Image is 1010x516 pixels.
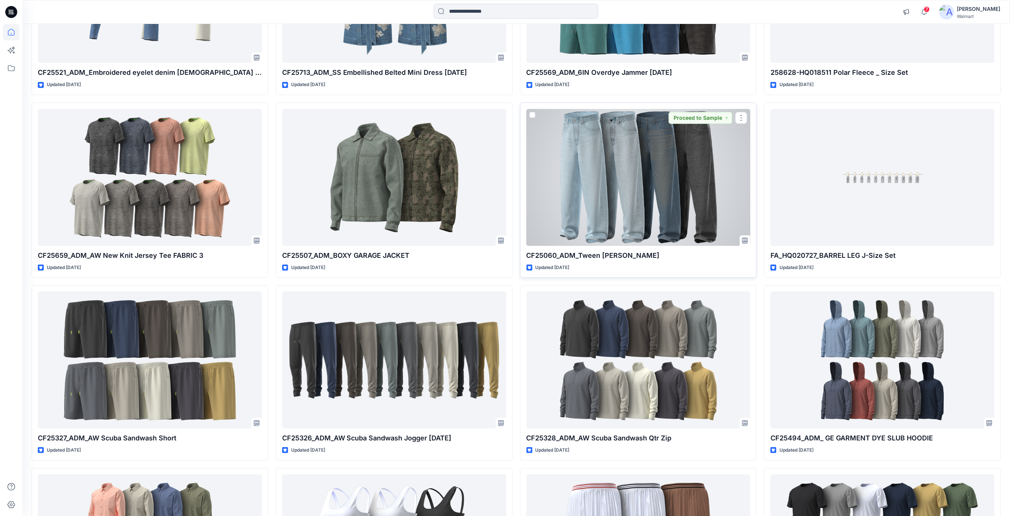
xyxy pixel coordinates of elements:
[38,433,262,443] p: CF25327_ADM_AW Scuba Sandwash Short
[38,109,262,246] a: CF25659_ADM_AW New Knit Jersey Tee FABRIC 3
[771,291,995,428] a: CF25494_ADM_ GE GARMENT DYE SLUB HOODIE
[939,4,954,19] img: avatar
[527,250,751,261] p: CF25060_ADM_Tween [PERSON_NAME]
[527,433,751,443] p: CF25328_ADM_AW Scuba Sandwash Qtr Zip
[282,433,506,443] p: CF25326_ADM_AW Scuba Sandwash Jogger [DATE]
[957,13,1001,19] div: Walmart
[924,6,930,12] span: 7
[527,109,751,246] a: CF25060_ADM_Tween Baggy Denim Jeans
[771,433,995,443] p: CF25494_ADM_ GE GARMENT DYE SLUB HOODIE
[527,291,751,428] a: CF25328_ADM_AW Scuba Sandwash Qtr Zip
[957,4,1001,13] div: [PERSON_NAME]
[291,446,325,454] p: Updated [DATE]
[291,264,325,272] p: Updated [DATE]
[38,291,262,428] a: CF25327_ADM_AW Scuba Sandwash Short
[47,446,81,454] p: Updated [DATE]
[527,67,751,78] p: CF25569_ADM_6IN Overdye Jammer [DATE]
[535,264,570,272] p: Updated [DATE]
[535,81,570,89] p: Updated [DATE]
[282,109,506,246] a: CF25507_ADM_BOXY GARAGE JACKET
[38,67,262,78] p: CF25521_ADM_Embroidered eyelet denim [DEMOGRAPHIC_DATA] jacket Opt3
[779,264,814,272] p: Updated [DATE]
[282,291,506,428] a: CF25326_ADM_AW Scuba Sandwash Jogger 30APR25
[771,67,995,78] p: 258628-HQ018511 Polar Fleece _ Size Set
[291,81,325,89] p: Updated [DATE]
[779,446,814,454] p: Updated [DATE]
[282,250,506,261] p: CF25507_ADM_BOXY GARAGE JACKET
[779,81,814,89] p: Updated [DATE]
[38,250,262,261] p: CF25659_ADM_AW New Knit Jersey Tee FABRIC 3
[771,109,995,246] a: FA_HQ020727_BARREL LEG J-Size Set
[282,67,506,78] p: CF25713_ADM_SS Embellished Belted Mini Dress [DATE]
[771,250,995,261] p: FA_HQ020727_BARREL LEG J-Size Set
[47,264,81,272] p: Updated [DATE]
[535,446,570,454] p: Updated [DATE]
[47,81,81,89] p: Updated [DATE]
